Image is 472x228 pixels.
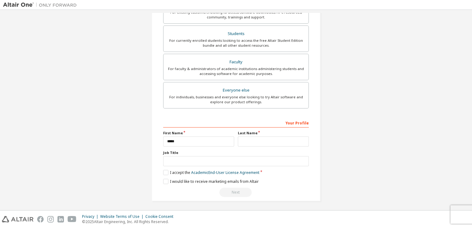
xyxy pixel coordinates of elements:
div: For faculty & administrators of academic institutions administering students and accessing softwa... [167,66,305,76]
a: Academic End-User License Agreement [191,170,259,175]
img: altair_logo.svg [2,216,33,222]
img: linkedin.svg [57,216,64,222]
div: Cookie Consent [145,214,177,219]
div: For individuals, businesses and everyone else looking to try Altair software and explore our prod... [167,95,305,104]
img: facebook.svg [37,216,44,222]
label: First Name [163,131,234,136]
label: Job Title [163,150,309,155]
div: For currently enrolled students looking to access the free Altair Student Edition bundle and all ... [167,38,305,48]
img: youtube.svg [68,216,77,222]
div: Website Terms of Use [100,214,145,219]
img: Altair One [3,2,80,8]
label: I accept the [163,170,259,175]
div: Read and acccept EULA to continue [163,188,309,197]
div: For existing customers looking to access software downloads, HPC resources, community, trainings ... [167,10,305,20]
label: I would like to receive marketing emails from Altair [163,179,259,184]
div: Privacy [82,214,100,219]
label: Last Name [238,131,309,136]
div: Your Profile [163,118,309,128]
img: instagram.svg [47,216,54,222]
div: Students [167,29,305,38]
div: Everyone else [167,86,305,95]
p: © 2025 Altair Engineering, Inc. All Rights Reserved. [82,219,177,224]
div: Faculty [167,58,305,66]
